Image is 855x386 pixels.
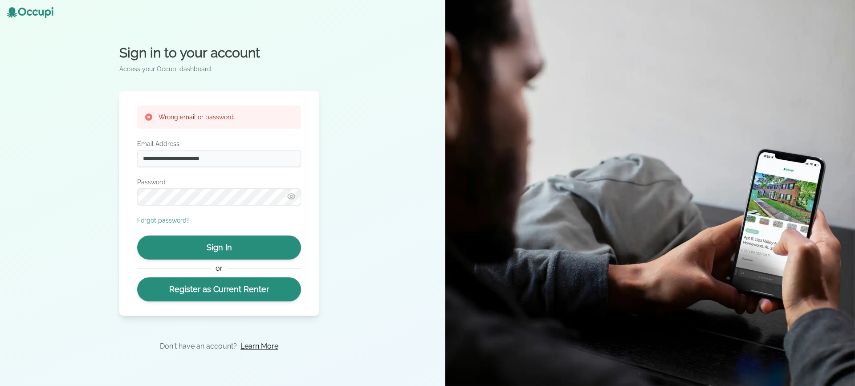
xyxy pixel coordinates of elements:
p: Access your Occupi dashboard [119,65,319,73]
a: Learn More [240,341,278,352]
a: Register as Current Renter [137,277,301,301]
p: Don't have an account? [160,341,237,352]
h2: Sign in to your account [119,45,319,61]
button: Forgot password? [137,216,190,225]
label: Email Address [137,139,301,148]
button: Sign In [137,236,301,260]
span: or [211,263,227,274]
label: Password [137,178,301,187]
h3: Wrong email or password. [159,113,235,122]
